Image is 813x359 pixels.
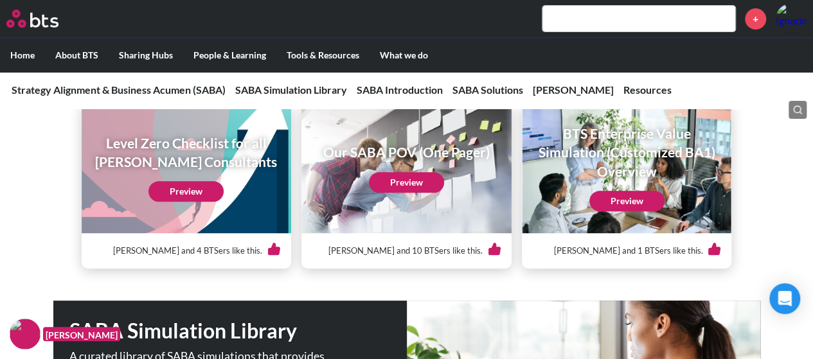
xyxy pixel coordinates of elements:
h1: SABA Simulation Library [69,317,407,346]
h1: Our SABA POV (One Pager) [323,143,490,161]
div: [PERSON_NAME] and 1 BTSers like this. [532,233,722,268]
h1: Level Zero Checklist for all [PERSON_NAME] Consultants [91,134,283,171]
figcaption: [PERSON_NAME] [43,327,120,342]
a: Preview [369,172,444,193]
div: Open Intercom Messenger [769,283,800,314]
a: Go home [6,10,82,28]
div: [PERSON_NAME] and 4 BTSers like this. [92,233,281,268]
img: BTS Logo [6,10,58,28]
a: [PERSON_NAME] [533,83,614,96]
a: SABA Simulation Library [235,83,347,96]
label: About BTS [45,39,109,72]
a: + [745,8,766,30]
img: Ignacio Mazo [776,3,807,34]
div: [PERSON_NAME] and 10 BTSers like this. [312,233,501,268]
a: Profile [776,3,807,34]
label: Tools & Resources [276,39,370,72]
a: Strategy Alignment & Business Acumen (SABA) [12,83,226,96]
h1: BTS Enterprise Value Simulation (Customized BA1) Overview [531,124,723,180]
a: SABA Introduction [357,83,443,96]
a: SABA Solutions [452,83,523,96]
label: What we do [370,39,438,72]
img: F [10,319,40,349]
a: Preview [148,181,224,202]
label: Sharing Hubs [109,39,183,72]
label: People & Learning [183,39,276,72]
a: Preview [589,191,665,211]
a: Resources [623,83,672,96]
